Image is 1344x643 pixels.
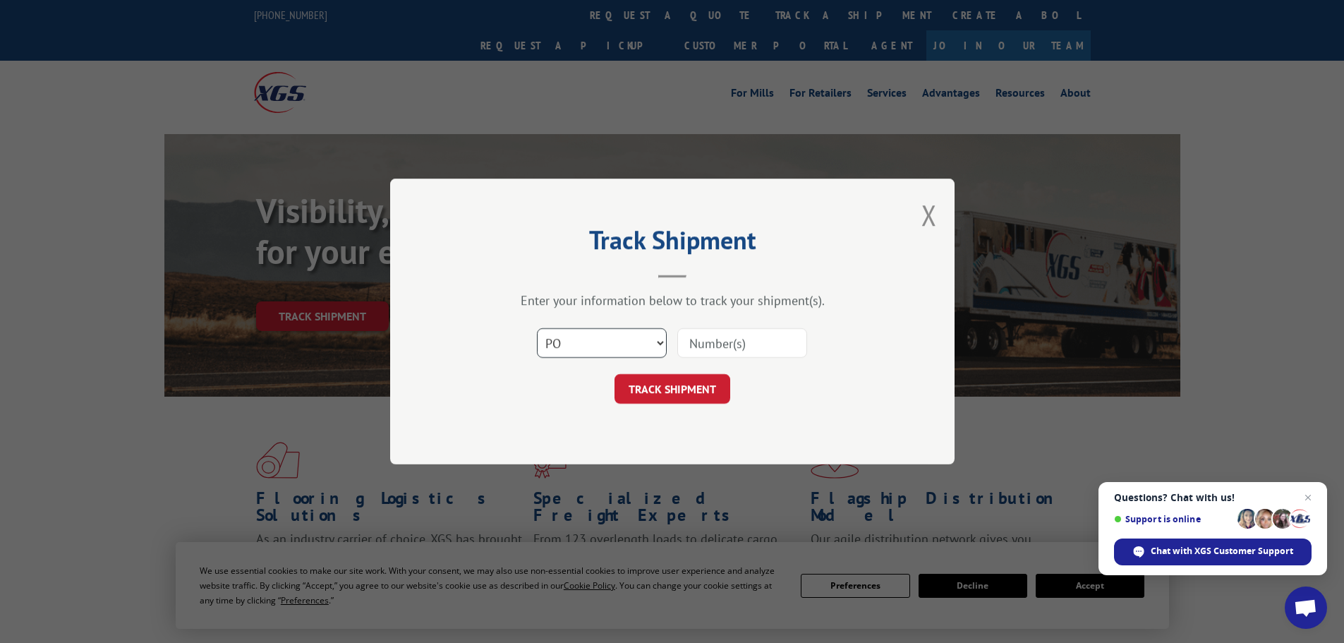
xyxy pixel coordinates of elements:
[461,292,884,308] div: Enter your information below to track your shipment(s).
[921,196,937,234] button: Close modal
[615,374,730,404] button: TRACK SHIPMENT
[1114,539,1312,565] div: Chat with XGS Customer Support
[1151,545,1293,558] span: Chat with XGS Customer Support
[677,328,807,358] input: Number(s)
[1285,587,1327,629] div: Open chat
[461,230,884,257] h2: Track Shipment
[1114,492,1312,503] span: Questions? Chat with us!
[1114,514,1233,524] span: Support is online
[1300,489,1316,506] span: Close chat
